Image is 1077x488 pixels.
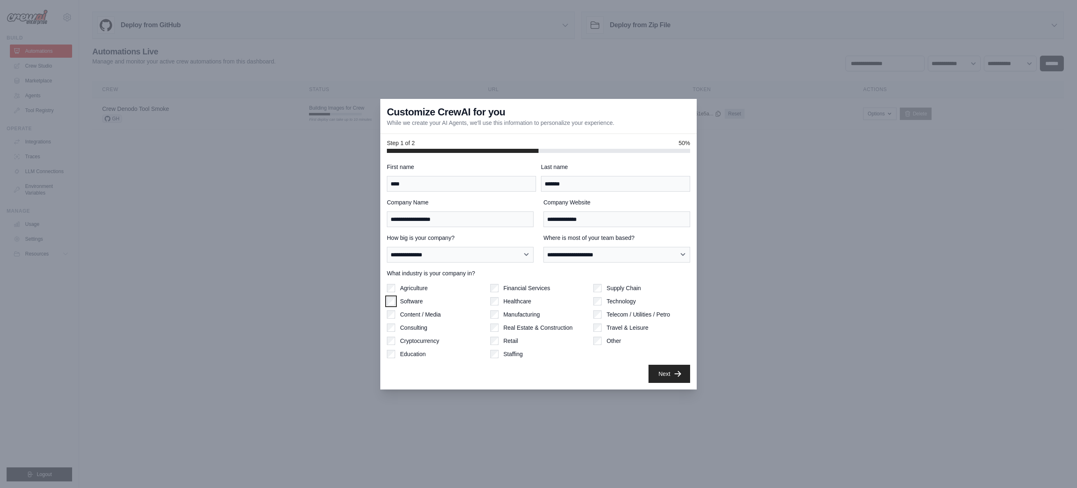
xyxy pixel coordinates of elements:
[606,297,636,305] label: Technology
[606,324,648,332] label: Travel & Leisure
[503,284,550,292] label: Financial Services
[400,284,428,292] label: Agriculture
[503,310,540,319] label: Manufacturing
[400,324,427,332] label: Consulting
[387,198,534,206] label: Company Name
[400,310,441,319] label: Content / Media
[649,365,690,383] button: Next
[387,119,614,127] p: While we create your AI Agents, we'll use this information to personalize your experience.
[503,324,573,332] label: Real Estate & Construction
[503,350,523,358] label: Staffing
[387,234,534,242] label: How big is your company?
[400,297,423,305] label: Software
[606,310,670,319] label: Telecom / Utilities / Petro
[541,163,690,171] label: Last name
[400,350,426,358] label: Education
[606,284,641,292] label: Supply Chain
[387,163,536,171] label: First name
[503,337,518,345] label: Retail
[400,337,439,345] label: Cryptocurrency
[387,139,415,147] span: Step 1 of 2
[387,269,690,277] label: What industry is your company in?
[1036,448,1077,488] iframe: Chat Widget
[679,139,690,147] span: 50%
[543,234,690,242] label: Where is most of your team based?
[387,106,505,119] h3: Customize CrewAI for you
[543,198,690,206] label: Company Website
[503,297,531,305] label: Healthcare
[606,337,621,345] label: Other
